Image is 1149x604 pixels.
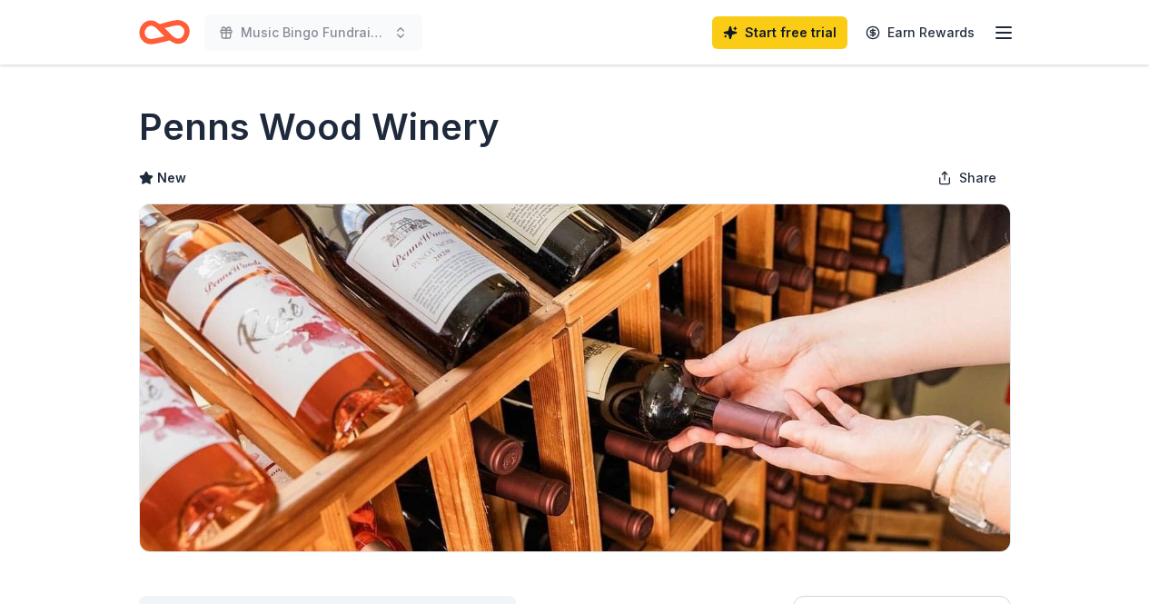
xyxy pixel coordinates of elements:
a: Earn Rewards [855,16,986,49]
a: Home [139,11,190,54]
button: Share [923,160,1011,196]
span: Share [959,167,996,189]
span: Music Bingo Fundraiser [241,22,386,44]
h1: Penns Wood Winery [139,102,500,153]
button: Music Bingo Fundraiser [204,15,422,51]
img: Image for Penns Wood Winery [140,204,1010,551]
a: Start free trial [712,16,847,49]
span: New [157,167,186,189]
